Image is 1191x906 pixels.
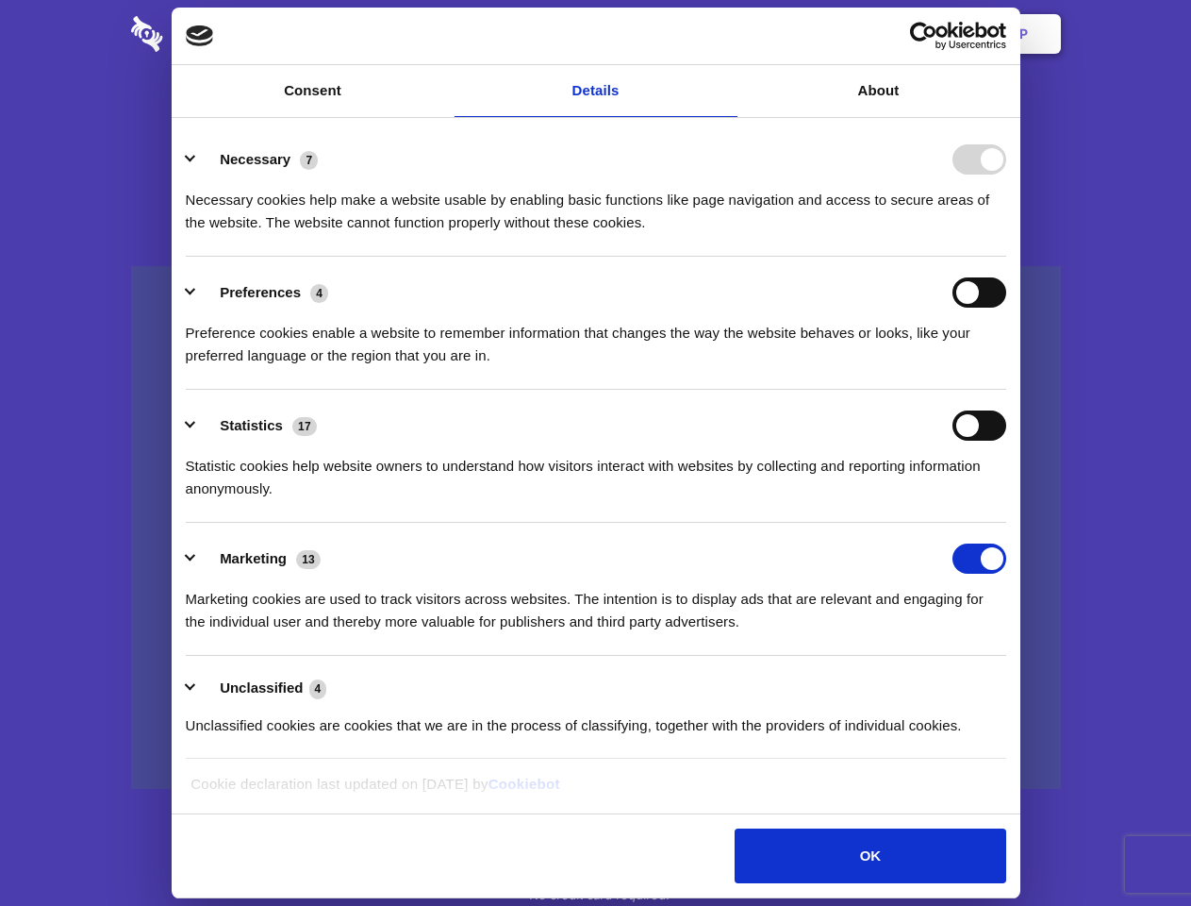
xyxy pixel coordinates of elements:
a: Usercentrics Cookiebot - opens in a new window [841,22,1006,50]
span: 7 [300,151,318,170]
img: logo [186,25,214,46]
label: Statistics [220,417,283,433]
img: logo-wordmark-white-trans-d4663122ce5f474addd5e946df7df03e33cb6a1c49d2221995e7729f52c070b2.svg [131,16,292,52]
button: Statistics (17) [186,411,329,441]
h1: Eliminate Slack Data Loss. [131,85,1061,153]
button: Preferences (4) [186,277,340,308]
a: Consent [172,65,455,117]
button: OK [735,829,1005,883]
button: Unclassified (4) [186,677,339,700]
div: Preference cookies enable a website to remember information that changes the way the website beha... [186,308,1006,367]
label: Preferences [220,284,301,300]
div: Statistic cookies help website owners to understand how visitors interact with websites by collec... [186,441,1006,500]
a: Login [855,5,937,63]
div: Necessary cookies help make a website usable by enabling basic functions like page navigation and... [186,175,1006,234]
a: Details [455,65,737,117]
h4: Auto-redaction of sensitive data, encrypted data sharing and self-destructing private chats. Shar... [131,172,1061,234]
a: Contact [765,5,852,63]
div: Unclassified cookies are cookies that we are in the process of classifying, together with the pro... [186,700,1006,737]
iframe: Drift Widget Chat Controller [1097,812,1168,883]
button: Necessary (7) [186,144,330,175]
div: Cookie declaration last updated on [DATE] by [176,773,1015,810]
div: Marketing cookies are used to track visitors across websites. The intention is to display ads tha... [186,574,1006,633]
label: Marketing [220,550,287,566]
span: 17 [292,417,317,436]
button: Marketing (13) [186,544,333,574]
a: Wistia video thumbnail [131,266,1061,790]
a: About [737,65,1020,117]
a: Cookiebot [488,776,560,792]
label: Necessary [220,151,290,167]
span: 4 [309,679,327,698]
span: 13 [296,550,321,569]
span: 4 [310,284,328,303]
a: Pricing [554,5,636,63]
